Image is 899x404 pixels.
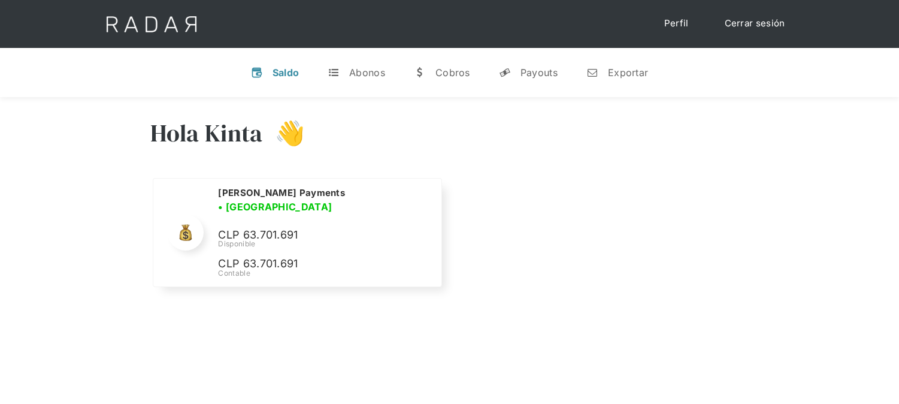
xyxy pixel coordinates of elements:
[263,118,305,148] h3: 👋
[251,67,263,79] div: v
[499,67,511,79] div: y
[218,200,332,214] h3: • [GEOGRAPHIC_DATA]
[586,67,598,79] div: n
[435,67,470,79] div: Cobros
[713,12,797,35] a: Cerrar sesión
[150,118,263,148] h3: Hola Kinta
[218,268,426,279] div: Contable
[349,67,385,79] div: Abonos
[414,67,426,79] div: w
[218,187,345,199] h2: [PERSON_NAME] Payments
[218,227,398,244] p: CLP 63.701.691
[328,67,340,79] div: t
[218,255,398,273] p: CLP 63.701.691
[218,239,426,249] div: Disponible
[520,67,558,79] div: Payouts
[273,67,299,79] div: Saldo
[652,12,701,35] a: Perfil
[608,67,648,79] div: Exportar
